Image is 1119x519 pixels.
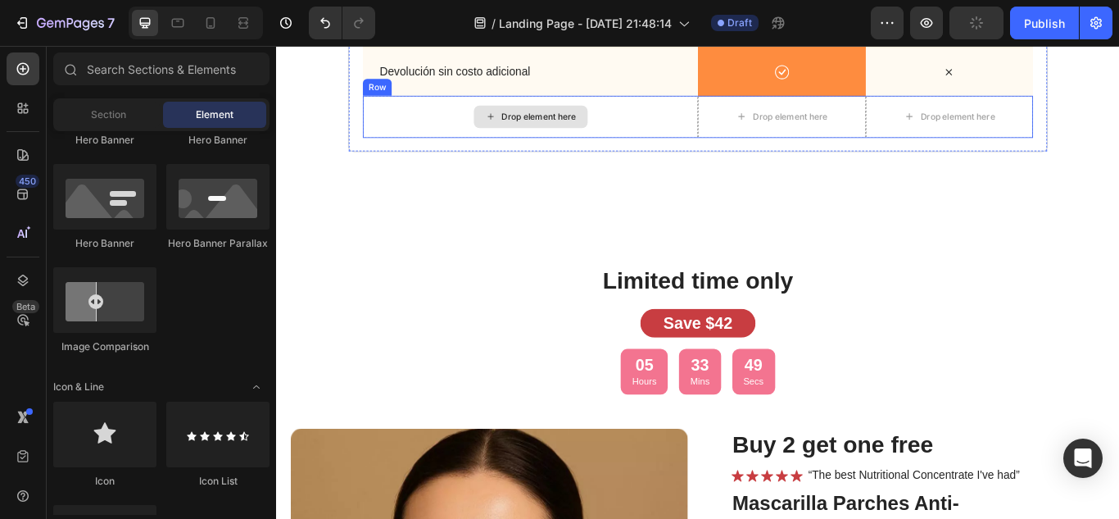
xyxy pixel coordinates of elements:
span: Toggle open [243,374,270,400]
p: Save $42 [451,312,532,336]
div: Hero Banner [53,133,156,148]
div: 05 [415,361,443,385]
div: 33 [482,361,505,385]
div: 49 [545,361,569,385]
input: Search Sections & Elements [53,52,270,85]
div: Row [104,41,131,56]
span: Icon & Line [53,380,104,394]
span: / [492,15,496,32]
div: 450 [16,175,39,188]
span: Section [91,107,126,122]
button: Publish [1010,7,1079,39]
iframe: Design area [276,46,1119,519]
div: Image Comparison [53,339,156,354]
p: 7 [107,13,115,33]
div: Drop element here [555,76,642,89]
div: Open Intercom Messenger [1063,439,1103,478]
p: Mins [482,385,505,399]
div: Publish [1024,15,1065,32]
div: Hero Banner Parallax [166,236,270,251]
button: 7 [7,7,122,39]
div: Icon List [166,474,270,489]
span: Draft [727,16,752,30]
p: Secs [545,385,569,399]
div: Beta [12,300,39,313]
div: Hero Banner [166,133,270,148]
span: Landing Page - [DATE] 21:48:14 [499,15,672,32]
span: Element [196,107,233,122]
div: Drop element here [751,76,838,89]
h2: Buy 2 get one free [530,446,967,485]
div: Undo/Redo [309,7,375,39]
div: Hero Banner [53,236,156,251]
p: Hours [415,385,443,399]
div: Icon [53,474,156,489]
p: “The best Nutritional Concentrate I've had” [620,493,867,510]
h2: Limited time only [168,255,815,294]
